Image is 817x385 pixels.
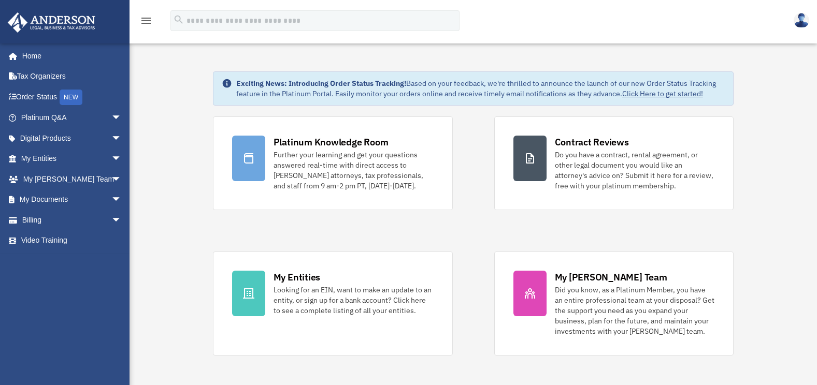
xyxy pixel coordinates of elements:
[274,271,320,284] div: My Entities
[111,149,132,170] span: arrow_drop_down
[140,14,152,27] i: menu
[213,251,453,356] a: My Entities Looking for an EIN, want to make an update to an entity, or sign up for a bank accoun...
[140,18,152,27] a: menu
[555,285,715,336] div: Did you know, as a Platinum Member, you have an entire professional team at your disposal? Get th...
[555,136,629,149] div: Contract Reviews
[7,149,137,169] a: My Entitiesarrow_drop_down
[494,251,734,356] a: My [PERSON_NAME] Team Did you know, as a Platinum Member, you have an entire professional team at...
[7,86,137,108] a: Order StatusNEW
[213,116,453,210] a: Platinum Knowledge Room Further your learning and get your questions answered real-time with dire...
[7,189,137,210] a: My Documentsarrow_drop_down
[7,46,132,66] a: Home
[7,108,137,128] a: Platinum Q&Aarrow_drop_down
[7,128,137,149] a: Digital Productsarrow_drop_down
[236,78,725,99] div: Based on your feedback, we're thrilled to announce the launch of our new Order Status Tracking fe...
[236,79,406,88] strong: Exciting News: Introducing Order Status Tracking!
[7,210,137,230] a: Billingarrow_drop_down
[555,271,667,284] div: My [PERSON_NAME] Team
[555,150,715,191] div: Do you have a contract, rental agreement, or other legal document you would like an attorney's ad...
[173,14,184,25] i: search
[60,90,82,105] div: NEW
[622,89,703,98] a: Click Here to get started!
[7,230,137,251] a: Video Training
[111,128,132,149] span: arrow_drop_down
[5,12,98,33] img: Anderson Advisors Platinum Portal
[111,210,132,231] span: arrow_drop_down
[7,169,137,189] a: My [PERSON_NAME] Teamarrow_drop_down
[274,150,434,191] div: Further your learning and get your questions answered real-time with direct access to [PERSON_NAM...
[274,285,434,316] div: Looking for an EIN, want to make an update to an entity, or sign up for a bank account? Click her...
[7,66,137,87] a: Tax Organizers
[494,116,734,210] a: Contract Reviews Do you have a contract, rental agreement, or other legal document you would like...
[111,189,132,211] span: arrow_drop_down
[111,169,132,190] span: arrow_drop_down
[274,136,389,149] div: Platinum Knowledge Room
[111,108,132,129] span: arrow_drop_down
[794,13,809,28] img: User Pic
